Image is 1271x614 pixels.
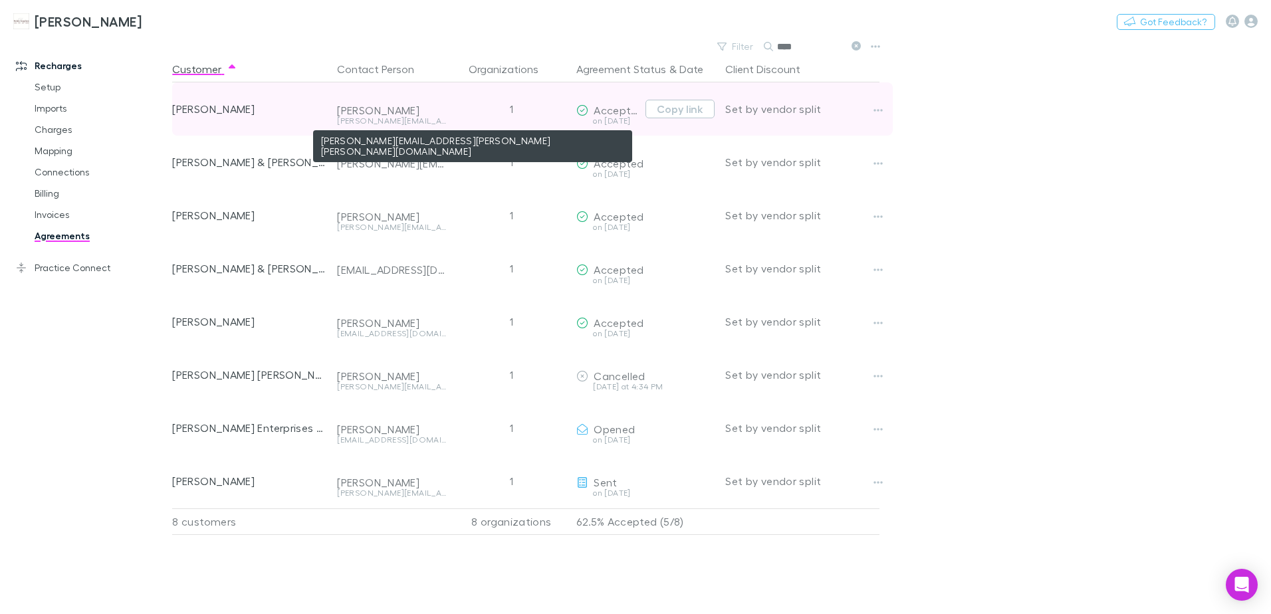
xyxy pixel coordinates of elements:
a: [PERSON_NAME] [5,5,150,37]
span: Accepted [594,157,643,169]
div: [PERSON_NAME][EMAIL_ADDRESS][PERSON_NAME][PERSON_NAME][DOMAIN_NAME] [337,117,446,125]
button: Copy link [645,100,715,118]
button: Agreement Status [576,56,666,82]
button: Contact Person [337,56,430,82]
a: Charges [21,119,179,140]
span: Accepted [594,210,643,223]
div: [PERSON_NAME][EMAIL_ADDRESS][PERSON_NAME][DOMAIN_NAME] [337,223,446,231]
div: [PERSON_NAME] [337,476,446,489]
div: [EMAIL_ADDRESS][DOMAIN_NAME] [337,263,446,276]
div: [PERSON_NAME] [172,295,326,348]
div: [EMAIL_ADDRESS][DOMAIN_NAME] [337,436,446,444]
a: Billing [21,183,179,204]
div: [PERSON_NAME][EMAIL_ADDRESS][PERSON_NAME][DOMAIN_NAME] [337,157,446,170]
div: Set by vendor split [725,136,879,189]
div: [PERSON_NAME] Enterprises Pty Ltd [172,401,326,455]
div: & [576,56,715,82]
div: Set by vendor split [725,455,879,508]
div: [PERSON_NAME] [337,316,446,330]
div: Set by vendor split [725,295,879,348]
div: [PERSON_NAME] [337,210,446,223]
span: Sent [594,476,617,488]
div: [PERSON_NAME] [337,369,446,383]
div: [PERSON_NAME] [172,82,326,136]
div: on [DATE] [576,436,715,444]
div: on [DATE] [576,489,715,497]
div: [PERSON_NAME] & [PERSON_NAME] [172,242,326,295]
div: [PERSON_NAME] [337,423,446,436]
a: Invoices [21,204,179,225]
div: on [DATE] [576,276,715,284]
span: Accepted [594,263,643,276]
a: Recharges [3,55,179,76]
div: [PERSON_NAME] [337,104,446,117]
h3: [PERSON_NAME] [35,13,142,29]
div: 1 [451,455,571,508]
div: Set by vendor split [725,242,879,295]
div: Set by vendor split [725,189,879,242]
div: [EMAIL_ADDRESS][DOMAIN_NAME] [337,330,446,338]
div: Set by vendor split [725,401,879,455]
span: Accepted [594,316,643,329]
a: Connections [21,161,179,183]
div: 1 [451,82,571,136]
span: Opened [594,423,635,435]
button: Customer [172,56,237,82]
div: [PERSON_NAME] [PERSON_NAME] [172,348,326,401]
div: Set by vendor split [725,348,879,401]
p: 62.5% Accepted (5/8) [576,509,715,534]
span: Accepted [594,104,643,116]
div: 1 [451,189,571,242]
a: Imports [21,98,179,119]
div: [PERSON_NAME][EMAIL_ADDRESS][PERSON_NAME][DOMAIN_NAME] [337,383,446,391]
div: on [DATE] [576,170,715,178]
div: 1 [451,136,571,189]
div: 1 [451,401,571,455]
a: Agreements [21,225,179,247]
div: [PERSON_NAME][EMAIL_ADDRESS][PERSON_NAME][DOMAIN_NAME] [337,489,446,497]
a: Practice Connect [3,257,179,278]
div: 1 [451,295,571,348]
div: 1 [451,242,571,295]
button: Date [679,56,703,82]
div: on [DATE] [576,117,640,125]
div: Open Intercom Messenger [1226,569,1258,601]
div: 1 [451,348,571,401]
div: [PERSON_NAME] & [PERSON_NAME] [172,136,326,189]
div: [PERSON_NAME] [172,455,326,508]
a: Setup [21,76,179,98]
button: Client Discount [725,56,816,82]
button: Filter [711,39,761,54]
div: Set by vendor split [725,82,879,136]
div: 8 customers [172,508,332,535]
img: Hales Douglass's Logo [13,13,29,29]
span: Cancelled [594,369,645,382]
div: on [DATE] [576,330,715,338]
div: 8 organizations [451,508,571,535]
button: Organizations [469,56,554,82]
div: [PERSON_NAME] [172,189,326,242]
div: [DATE] at 4:34 PM [576,383,715,391]
div: on [DATE] [576,223,715,231]
a: Mapping [21,140,179,161]
button: Got Feedback? [1117,14,1215,30]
